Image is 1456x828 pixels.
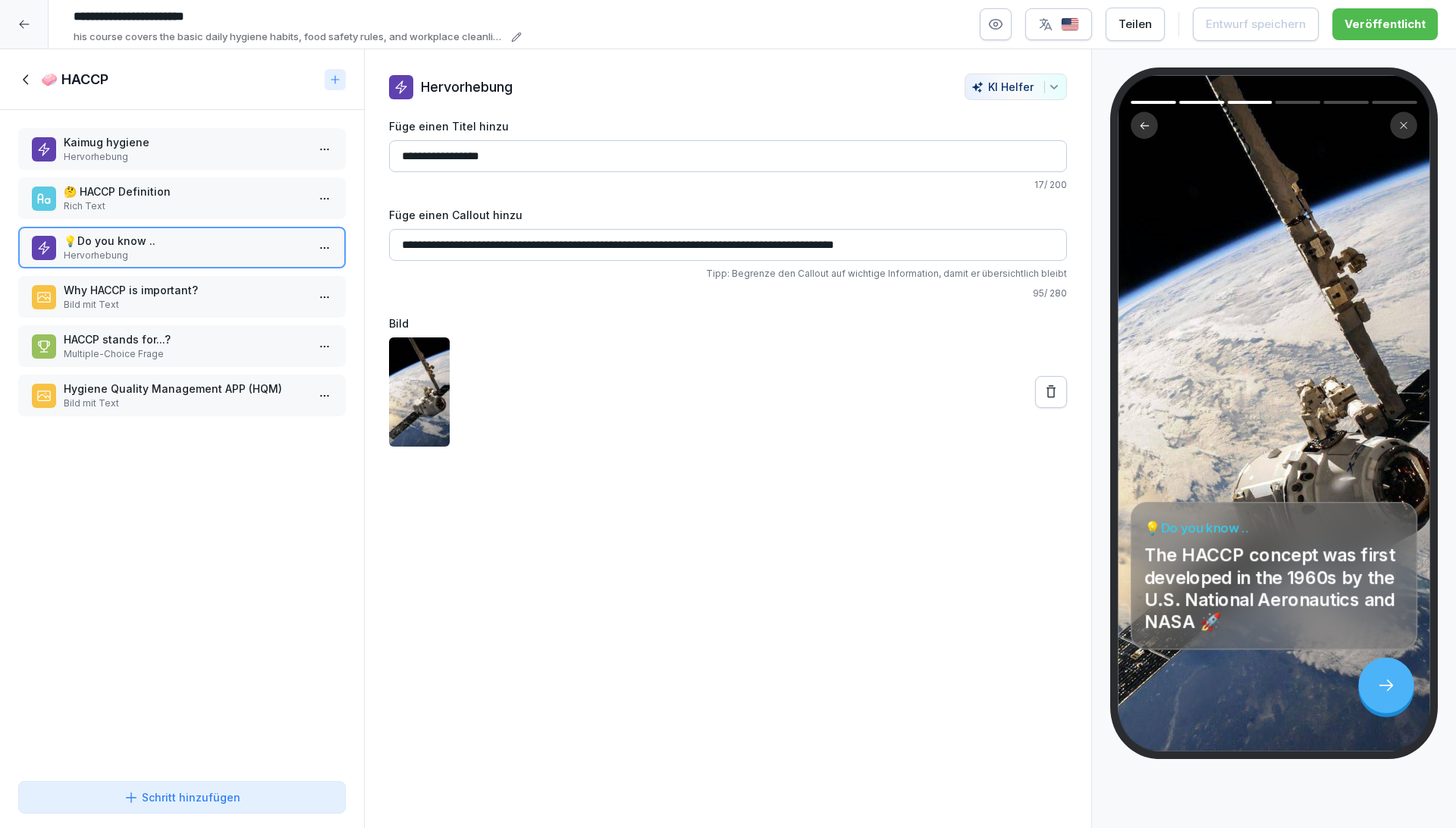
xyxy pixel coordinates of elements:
div: KI Helfer [971,80,1060,93]
p: his course covers the basic daily hygiene habits, food safety rules, and workplace cleanliness st... [74,30,507,45]
p: Bild mit Text [64,298,306,312]
button: Entwurf speichern [1193,8,1319,41]
div: 💡 Do you know ..Hervorhebung [18,227,346,268]
h1: 🧼 HACCP [41,71,108,89]
p: Hygiene Quality Management APP (HQM) [64,381,306,397]
p: Why HACCP is important? [64,282,306,298]
p: Hervorhebung [64,249,306,262]
p: The HACCP concept was first developed in the 1960s by the U.S. National Aeronautics and NASA 🚀 [1144,544,1404,633]
button: Teilen [1106,8,1165,41]
p: Bild mit Text [64,397,306,410]
div: Veröffentlicht [1345,16,1426,33]
p: Hervorhebung [421,77,513,97]
p: Multiple-Choice Frage [64,347,306,361]
p: HACCP stands for...? [64,331,306,347]
p: 🤔 HACCP Definition [64,183,306,199]
img: us.svg [1061,17,1079,32]
h4: 💡 Do you know .. [1144,519,1404,536]
label: Füge einen Callout hinzu [389,207,1067,223]
button: KI Helfer [965,74,1067,100]
p: Rich Text [64,199,306,213]
button: Schritt hinzufügen [18,781,346,814]
div: Entwurf speichern [1206,16,1306,33]
p: Hervorhebung [64,150,306,164]
div: Hygiene Quality Management APP (HQM)Bild mit Text [18,375,346,416]
div: 🤔 HACCP DefinitionRich Text [18,177,346,219]
p: 💡 Do you know .. [64,233,306,249]
p: 95 / 280 [389,287,1067,300]
div: Kaimug hygieneHervorhebung [18,128,346,170]
div: Schritt hinzufügen [124,789,240,805]
p: Tipp: Begrenze den Callout auf wichtige Information, damit er übersichtlich bleibt [389,267,1067,281]
div: Why HACCP is important?Bild mit Text [18,276,346,318]
label: Füge einen Titel hinzu [389,118,1067,134]
p: Kaimug hygiene [64,134,306,150]
p: 17 / 200 [389,178,1067,192]
button: Veröffentlicht [1332,8,1438,40]
div: HACCP stands for...?Multiple-Choice Frage [18,325,346,367]
div: Teilen [1119,16,1152,33]
img: clkce2zdb000a376ztp91vo9z.jpg [389,337,450,447]
label: Bild [389,315,1067,331]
